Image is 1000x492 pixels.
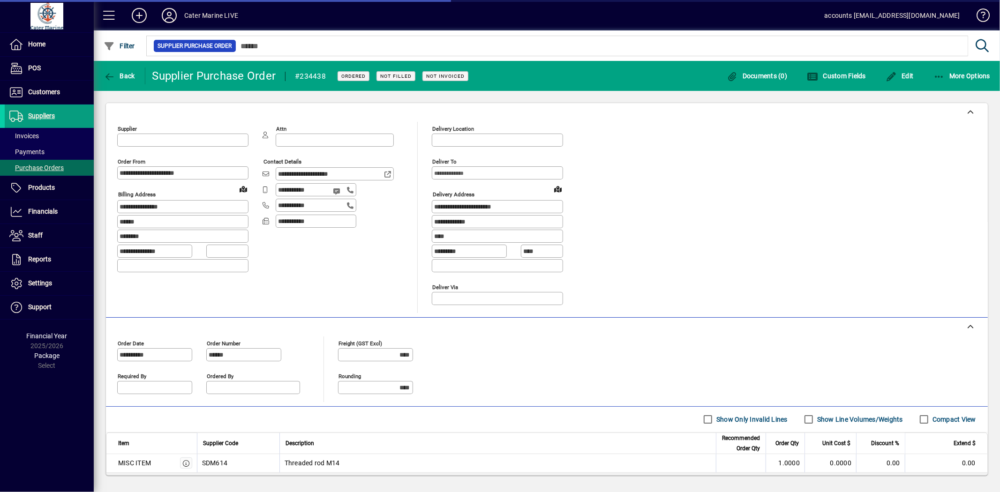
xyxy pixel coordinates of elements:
span: Package [34,352,60,359]
label: Show Line Volumes/Weights [815,415,903,424]
span: Not Filled [380,73,412,79]
span: Financials [28,208,58,215]
div: MISC ITEM [118,458,151,468]
span: Not Invoiced [426,73,465,79]
mat-label: Deliver To [432,158,457,165]
span: Purchase Orders [9,164,64,171]
span: Edit [886,72,914,80]
mat-label: Freight (GST excl) [338,340,382,346]
span: Documents (0) [727,72,788,80]
a: Customers [5,81,94,104]
label: Compact View [931,415,976,424]
label: Show Only Invalid Lines [714,415,788,424]
span: Settings [28,279,52,287]
mat-label: Order from [118,158,145,165]
button: Add [124,7,154,24]
span: Recommended Order Qty [722,433,760,454]
span: Invoices [9,132,39,140]
button: Send SMS [326,180,349,202]
span: Order Qty [775,438,799,448]
button: Back [101,67,137,84]
span: Support [28,303,52,311]
span: Staff [28,231,43,239]
td: 0.0000 [805,454,856,473]
mat-label: Required by [118,373,146,379]
a: View on map [236,181,251,196]
span: Threaded rod M14 [285,458,340,468]
button: More Options [931,67,993,84]
a: Payments [5,144,94,160]
mat-label: Order date [118,340,144,346]
span: Home [28,40,45,48]
div: #234438 [295,69,326,84]
span: Suppliers [28,112,55,119]
div: Supplier Purchase Order [152,68,276,83]
mat-label: Deliver via [432,283,458,290]
span: Payments [9,148,45,156]
a: Settings [5,272,94,295]
span: Reports [28,255,51,263]
a: Reports [5,248,94,271]
mat-label: Ordered by [207,373,233,379]
mat-label: Attn [276,126,286,132]
a: Purchase Orders [5,160,94,176]
span: Unit Cost $ [822,438,850,448]
mat-label: Order number [207,340,241,346]
a: View on map [550,181,565,196]
span: Custom Fields [807,72,866,80]
a: Staff [5,224,94,247]
a: Financials [5,200,94,224]
span: More Options [933,72,991,80]
span: POS [28,64,41,72]
div: accounts [EMAIL_ADDRESS][DOMAIN_NAME] [825,8,960,23]
button: Edit [883,67,916,84]
span: Ordered [341,73,366,79]
app-page-header-button: Back [94,67,145,84]
td: 1.0000 [766,454,805,473]
a: Invoices [5,128,94,144]
span: Description [286,438,314,448]
button: Documents (0) [724,67,790,84]
mat-label: Supplier [118,126,137,132]
div: Cater Marine LIVE [184,8,238,23]
span: Products [28,184,55,191]
span: Extend $ [954,438,976,448]
button: Custom Fields [805,67,868,84]
span: Item [118,438,129,448]
a: Knowledge Base [970,2,988,32]
button: Filter [101,37,137,54]
button: Profile [154,7,184,24]
td: 0.00 [856,454,905,473]
span: Back [104,72,135,80]
span: Customers [28,88,60,96]
span: Supplier Purchase Order [158,41,232,51]
a: Products [5,176,94,200]
a: POS [5,57,94,80]
mat-label: Rounding [338,373,361,379]
a: Support [5,296,94,319]
span: Supplier Code [203,438,238,448]
td: 0.00 [905,454,987,473]
span: Discount % [871,438,899,448]
span: Filter [104,42,135,50]
a: Home [5,33,94,56]
mat-label: Delivery Location [432,126,474,132]
span: Financial Year [27,332,68,340]
td: SDM614 [197,454,279,473]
